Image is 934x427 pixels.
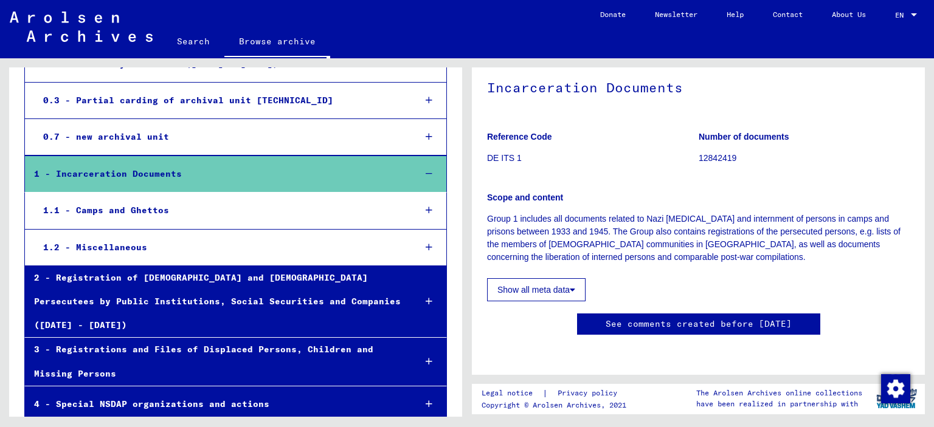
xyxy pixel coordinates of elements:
div: 0.7 - new archival unit [34,125,405,149]
span: EN [895,11,908,19]
div: 1.1 - Camps and Ghettos [34,199,405,222]
p: Group 1 includes all documents related to Nazi [MEDICAL_DATA] and internment of persons in camps ... [487,213,910,264]
b: Scope and content [487,193,563,202]
button: Show all meta data [487,278,586,301]
div: 3 - Registrations and Files of Displaced Persons, Children and Missing Persons [25,338,405,385]
div: Change consent [880,374,910,403]
a: Legal notice [482,387,542,400]
img: Change consent [881,374,910,403]
p: The Arolsen Archives online collections [696,388,862,398]
p: 12842419 [699,152,910,165]
img: yv_logo.png [874,383,919,414]
b: Number of documents [699,132,789,142]
p: have been realized in partnership with [696,398,862,409]
b: Reference Code [487,132,552,142]
p: Copyright © Arolsen Archives, 2021 [482,400,632,411]
div: 2 - Registration of [DEMOGRAPHIC_DATA] and [DEMOGRAPHIC_DATA] Persecutees by Public Institutions,... [25,266,405,338]
p: DE ITS 1 [487,152,698,165]
div: 4 - Special NSDAP organizations and actions [25,392,405,416]
a: See comments created before [DATE] [606,318,792,330]
div: 1 - Incarceration Documents [25,162,405,186]
div: | [482,387,632,400]
div: 1.2 - Miscellaneous [34,236,405,259]
a: Privacy policy [548,387,632,400]
a: Browse archive [224,27,330,58]
a: Search [162,27,224,56]
div: 0.3 - Partial carding of archival unit [TECHNICAL_ID] [34,89,405,112]
img: Arolsen_neg.svg [10,12,153,42]
h1: Incarceration Documents [487,60,910,113]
